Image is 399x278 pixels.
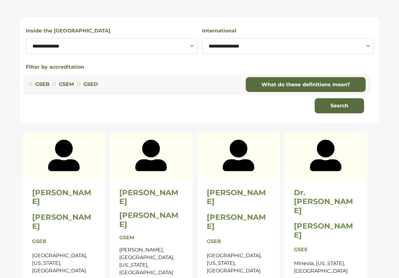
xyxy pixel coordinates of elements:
[119,234,183,241] p: GSEM
[26,27,110,35] label: Inside the [GEOGRAPHIC_DATA]
[294,222,358,240] h2: [PERSON_NAME]
[294,188,358,215] h2: Dr. [PERSON_NAME]
[315,98,364,113] button: Search
[202,27,236,35] label: International
[32,252,96,275] p: [GEOGRAPHIC_DATA], [US_STATE], [GEOGRAPHIC_DATA]
[202,38,374,54] select: Select a country
[246,77,366,92] a: What do these definitions mean?
[207,213,271,231] h2: [PERSON_NAME]
[32,213,96,231] h2: [PERSON_NAME]
[35,80,49,88] label: GSEB
[32,238,96,245] p: GSEB
[119,188,183,207] h2: [PERSON_NAME]
[207,252,271,275] p: [GEOGRAPHIC_DATA], [US_STATE], [GEOGRAPHIC_DATA]
[83,80,98,88] label: GSED
[207,238,271,245] p: GSEB
[294,260,358,275] p: Mineola, [US_STATE], [GEOGRAPHIC_DATA]
[294,246,358,253] p: GSEE
[26,38,197,54] select: Select a state
[119,211,183,229] h2: [PERSON_NAME]
[32,188,96,207] h2: [PERSON_NAME]
[26,63,84,71] button: Filter by accreditation
[207,188,271,207] h2: [PERSON_NAME]
[119,246,183,276] p: [PERSON_NAME], [GEOGRAPHIC_DATA], [US_STATE], [GEOGRAPHIC_DATA]
[59,80,74,88] label: GSEM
